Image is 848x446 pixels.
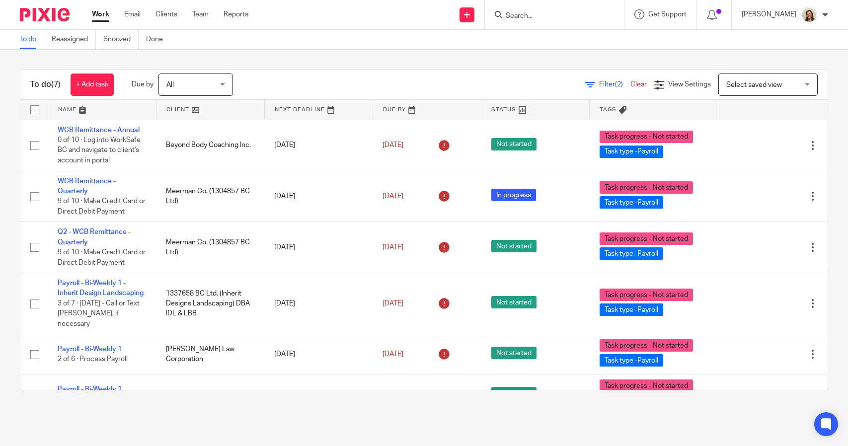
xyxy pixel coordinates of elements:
td: [DATE] [264,120,373,171]
a: Snoozed [103,30,139,49]
a: WCB Remittance - Annual [58,127,140,134]
span: Not started [491,240,537,252]
td: Beyond Body Coaching Inc. [156,120,264,171]
img: Pixie [20,8,70,21]
h1: To do [30,79,61,90]
td: [DATE] [264,273,373,334]
td: [DATE] [264,222,373,273]
td: [DATE] [264,171,373,222]
td: [PERSON_NAME] Law Corporation [156,334,264,374]
span: Task progress - Not started [600,379,693,392]
span: 9 of 10 · Make Credit Card or Direct Debit Payment [58,249,146,266]
span: View Settings [668,81,711,88]
a: Clear [630,81,647,88]
a: Payroll - Bi-Weekly 1 - Inherit Design Landscaping [58,280,144,297]
a: Payroll - Bi-Weekly 1 [58,346,122,353]
span: Not started [491,138,537,150]
span: Select saved view [726,81,782,88]
span: [DATE] [383,244,403,251]
td: 1337658 BC Ltd. (Inherit Designs Landscaping) DBA IDL & LBB [156,273,264,334]
a: + Add task [71,74,114,96]
a: Payroll - Bi-Weekly 1 [58,386,122,393]
a: Email [124,9,141,19]
span: Get Support [648,11,687,18]
span: [DATE] [383,351,403,358]
input: Search [505,12,594,21]
span: (7) [51,80,61,88]
span: Task type -Payroll [600,303,663,316]
a: Team [192,9,209,19]
p: Due by [132,79,154,89]
p: [PERSON_NAME] [742,9,796,19]
td: Meerman Co. (1304857 BC Ltd) [156,222,264,273]
span: In progress [491,189,536,201]
td: Meerman Co. (1304857 BC Ltd) [156,171,264,222]
span: Task type -Payroll [600,146,663,158]
a: Work [92,9,109,19]
span: 2 of 6 · Process Payroll [58,356,128,363]
span: 3 of 7 · [DATE] - Call or Text [PERSON_NAME], if necessary [58,300,140,327]
span: All [166,81,174,88]
td: [DATE] [264,374,373,415]
span: (2) [615,81,623,88]
a: WCB Remittance - Quarterly [58,178,116,195]
span: Task progress - Not started [600,232,693,245]
a: Clients [155,9,177,19]
span: [DATE] [383,300,403,307]
span: Task progress - Not started [600,181,693,194]
span: Task progress - Not started [600,131,693,143]
span: Task type -Payroll [600,247,663,260]
span: Not started [491,296,537,308]
span: [DATE] [383,193,403,200]
span: Filter [599,81,630,88]
span: Not started [491,347,537,359]
span: Task type -Payroll [600,354,663,367]
span: Not started [491,387,537,399]
span: Tags [600,107,617,112]
span: 0 of 10 · Log into WorkSafe BC and navigate to client's account in portal [58,137,141,164]
a: Done [146,30,170,49]
span: Task progress - Not started [600,289,693,301]
span: [DATE] [383,142,403,149]
img: Morgan.JPG [801,7,817,23]
td: [DATE] [264,334,373,374]
span: Task progress - Not started [600,339,693,352]
a: Reports [224,9,248,19]
td: [PERSON_NAME] [156,374,264,415]
span: 9 of 10 · Make Credit Card or Direct Debit Payment [58,198,146,215]
span: Task type -Payroll [600,196,663,209]
a: Reassigned [52,30,96,49]
a: Q2 - WCB Remittance - Quarterly [58,228,131,245]
a: To do [20,30,44,49]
